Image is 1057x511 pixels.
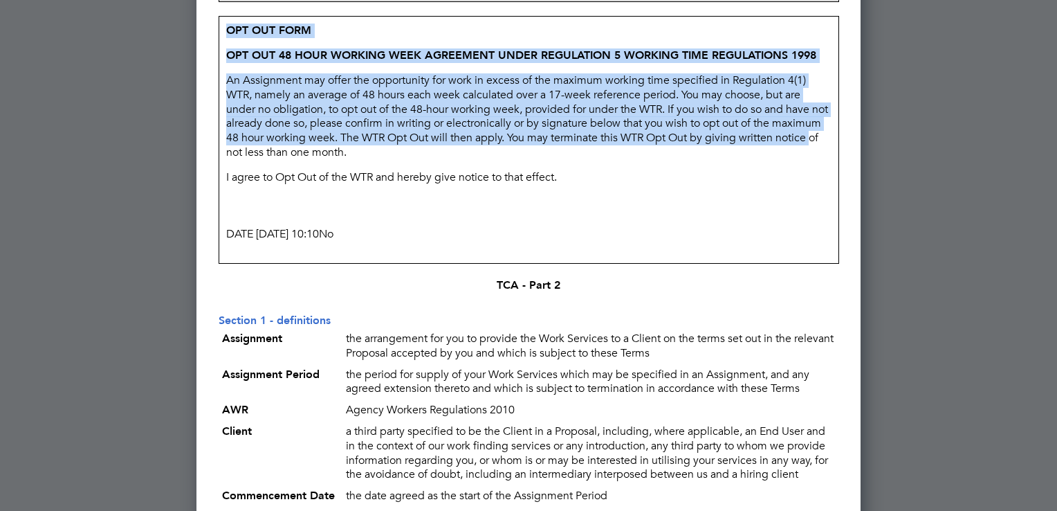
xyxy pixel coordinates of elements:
p: Agency Workers Regulations 2010 [342,400,838,421]
p: the arrangement for you to provide the Work Services to a Client on the terms set out in the rele... [342,328,838,364]
strong: Section 1 - definitions [219,314,331,327]
p: a third party specified to be the Client in a Proposal, including, where applicable, an End User ... [342,421,838,485]
span: No [319,227,333,241]
strong: Assignment Period [222,368,320,381]
p: I agree to Opt Out of the WTR and hereby give notice to that effect. [223,167,835,188]
strong: OPT OUT 48 HOUR WORKING WEEK AGREEMENT UNDER REGULATION 5 WORKING TIME REGULATIONS 1998 [226,48,816,62]
p: An Assignment may offer the opportunity for work in excess of the maximum working time specified ... [223,70,835,163]
strong: TCA - Part 2 [497,278,560,292]
p: the date agreed as the start of the Assignment Period [342,485,838,507]
strong: Client [222,424,252,438]
strong: AWR [222,403,248,416]
strong: Commencement Date [222,489,335,502]
p: DATE [DATE] 10:10 [223,224,835,245]
strong: Assignment [222,332,282,345]
p: the period for supply of your Work Services which may be specified in an Assignment, and any agre... [342,364,838,400]
strong: OPT OUT FORM [226,24,311,37]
